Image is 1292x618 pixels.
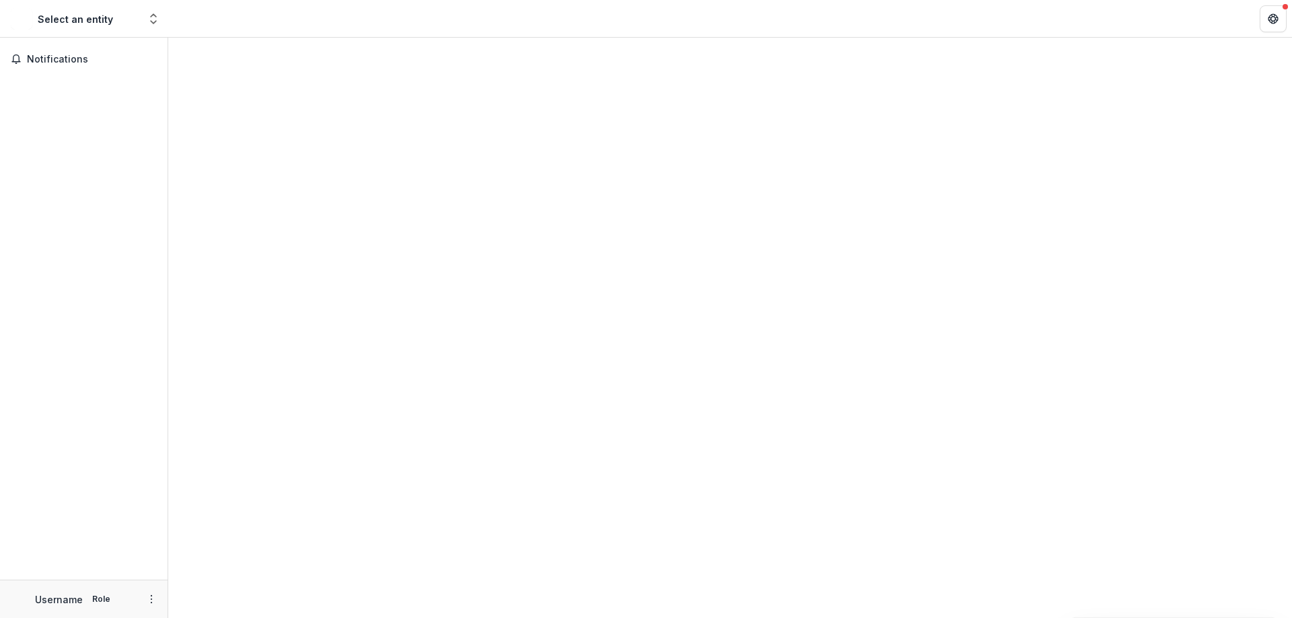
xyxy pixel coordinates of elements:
[88,593,114,605] p: Role
[35,592,83,607] p: Username
[1260,5,1287,32] button: Get Help
[38,12,113,26] div: Select an entity
[144,5,163,32] button: Open entity switcher
[143,591,159,607] button: More
[5,48,162,70] button: Notifications
[27,54,157,65] span: Notifications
